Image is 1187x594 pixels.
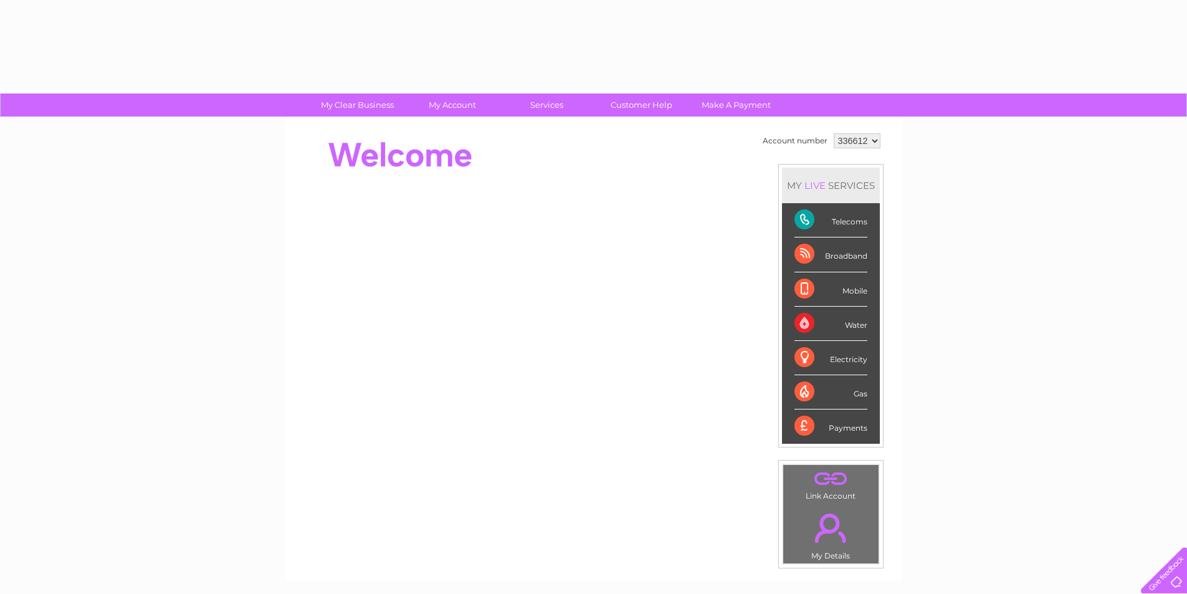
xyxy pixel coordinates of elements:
td: Link Account [783,464,879,504]
div: MY SERVICES [782,168,880,203]
div: Electricity [794,341,867,375]
a: My Clear Business [306,93,409,117]
td: My Details [783,503,879,564]
div: Water [794,307,867,341]
div: Payments [794,410,867,443]
a: . [786,506,875,550]
a: Services [495,93,598,117]
a: Customer Help [590,93,693,117]
a: My Account [401,93,503,117]
div: Gas [794,375,867,410]
td: Account number [760,130,831,151]
div: Telecoms [794,203,867,237]
div: Broadband [794,237,867,272]
div: Mobile [794,272,867,307]
div: LIVE [802,180,828,191]
a: . [786,468,875,490]
a: Make A Payment [685,93,788,117]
